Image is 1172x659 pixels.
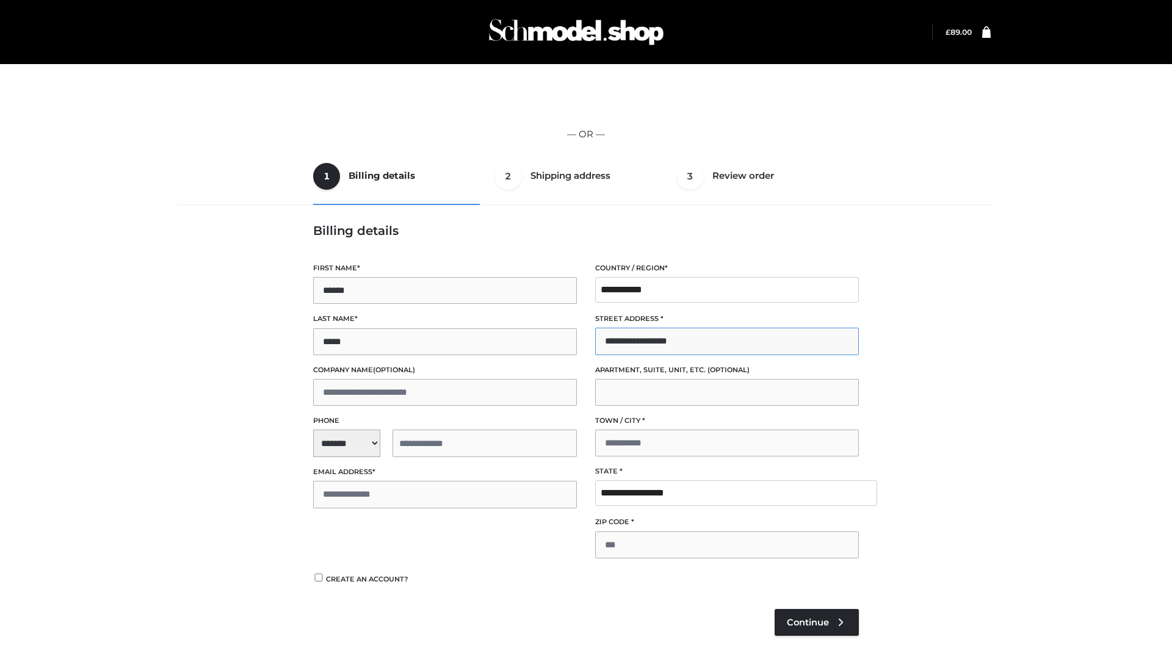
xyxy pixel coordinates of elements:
label: Company name [313,364,577,376]
label: Email address [313,466,577,478]
label: State [595,466,859,477]
label: Phone [313,415,577,427]
img: Schmodel Admin 964 [485,8,668,56]
label: Street address [595,313,859,325]
a: £89.00 [946,27,972,37]
label: ZIP Code [595,516,859,528]
span: Continue [787,617,829,628]
span: £ [946,27,950,37]
span: Create an account? [326,575,408,583]
bdi: 89.00 [946,27,972,37]
label: Country / Region [595,262,859,274]
input: Create an account? [313,574,324,582]
h3: Billing details [313,223,859,238]
label: Last name [313,313,577,325]
iframe: Secure express checkout frame [179,81,993,115]
span: (optional) [707,366,750,374]
a: Continue [775,609,859,636]
p: — OR — [181,126,991,142]
label: First name [313,262,577,274]
label: Apartment, suite, unit, etc. [595,364,859,376]
span: (optional) [373,366,415,374]
label: Town / City [595,415,859,427]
